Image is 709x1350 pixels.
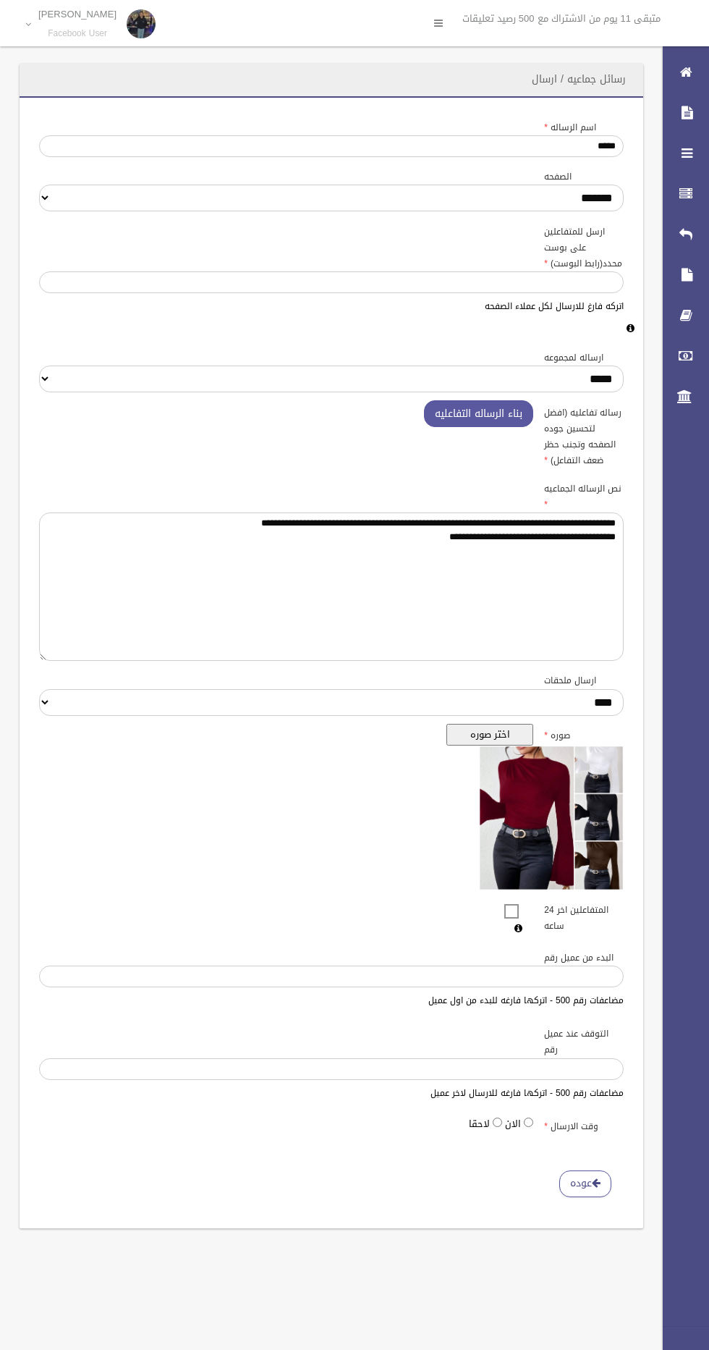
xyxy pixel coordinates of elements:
[39,1089,624,1098] h6: مضاعفات رقم 500 - اتركها فارغه للارسال لاخر عميل
[533,400,634,468] label: رساله تفاعليه (افضل لتحسين جوده الصفحه وتجنب حظر ضعف التفاعل)
[424,400,533,427] button: بناء الرساله التفاعليه
[479,746,624,890] img: معاينه الصوره
[514,65,643,93] header: رسائل جماعيه / ارسال
[38,9,116,20] p: [PERSON_NAME]
[559,1170,611,1197] a: عوده
[469,1115,490,1133] label: لاحقا
[39,996,624,1005] h6: مضاعفات رقم 500 - اتركها فارغه للبدء من اول عميل
[446,724,533,746] button: اختر صوره
[38,28,116,39] small: Facebook User
[505,1115,521,1133] label: الان
[533,898,634,935] label: المتفاعلين اخر 24 ساعه
[39,302,624,311] h6: اتركه فارغ للارسال لكل عملاء الصفحه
